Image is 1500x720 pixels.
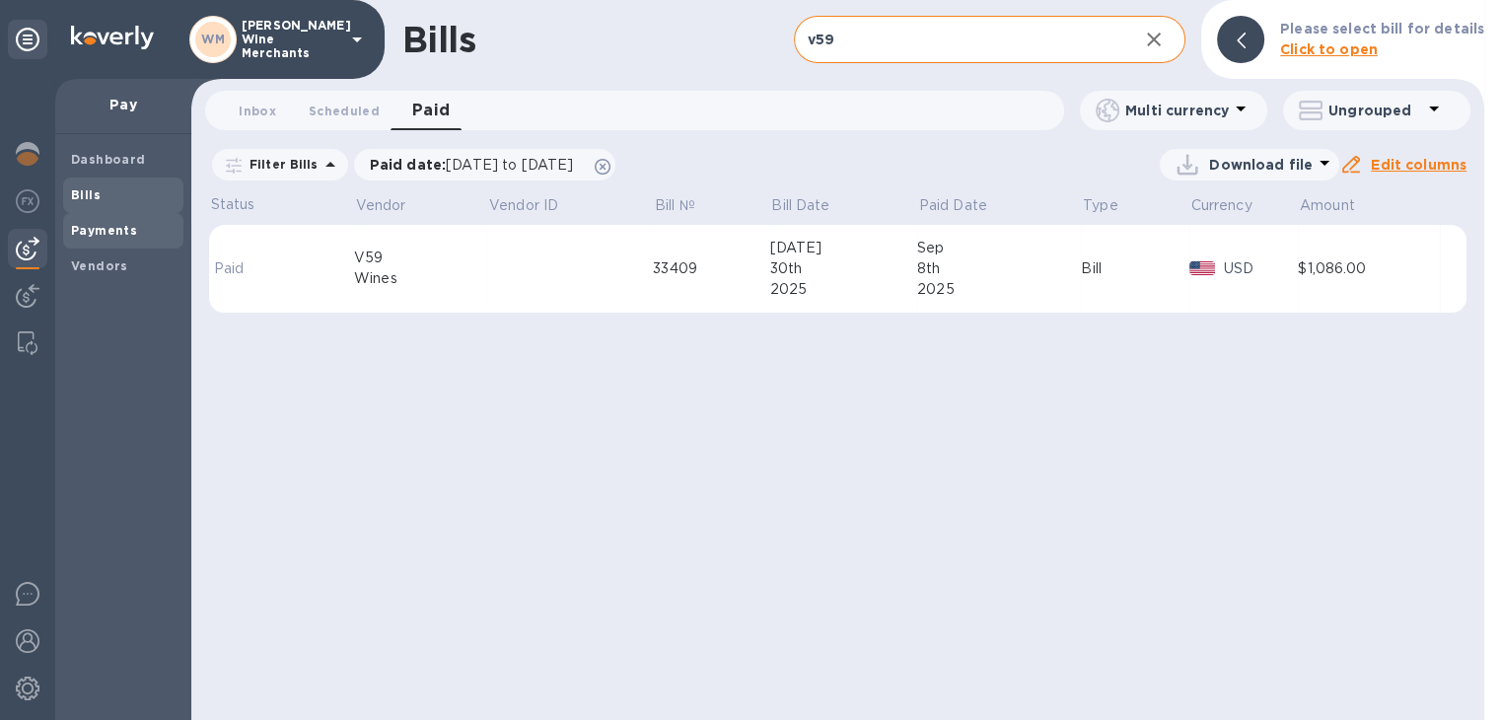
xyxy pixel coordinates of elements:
span: Vendor ID [489,195,584,216]
img: Foreign exchange [16,189,39,213]
img: USD [1189,261,1216,275]
b: Click to open [1280,41,1378,57]
div: Wines [354,268,487,289]
p: Status [211,194,288,215]
u: Edit columns [1371,157,1466,173]
img: Logo [71,26,154,49]
b: WM [201,32,225,46]
p: Paid Date [919,195,987,216]
div: Unpin categories [8,20,47,59]
p: Filter Bills [242,156,319,173]
h1: Bills [402,19,475,60]
span: [DATE] to [DATE] [446,157,573,173]
p: Paid date : [370,155,584,175]
p: [PERSON_NAME] Wine Merchants [242,19,340,60]
span: Paid [412,97,451,124]
p: Multi currency [1125,101,1229,120]
p: Bill № [655,195,695,216]
p: Download file [1209,155,1313,175]
p: Paid [214,258,284,279]
span: Amount [1300,195,1381,216]
div: 2025 [770,279,917,300]
p: Bill Date [771,195,829,216]
div: 33409 [653,258,769,279]
b: Vendors [71,258,128,273]
div: 30th [770,258,917,279]
div: V59 [354,248,487,268]
p: Vendor ID [489,195,558,216]
div: $1,086.00 [1298,258,1440,279]
span: Vendor [356,195,432,216]
p: Vendor [356,195,406,216]
p: Currency [1191,195,1252,216]
p: Type [1083,195,1118,216]
div: 2025 [917,279,1081,300]
p: Amount [1300,195,1355,216]
div: Paid date:[DATE] to [DATE] [354,149,616,180]
p: Pay [71,95,176,114]
b: Please select bill for details [1280,21,1484,36]
span: Scheduled [309,101,380,121]
span: Bill Date [771,195,855,216]
b: Payments [71,223,137,238]
p: Ungrouped [1328,101,1422,120]
span: Type [1083,195,1144,216]
div: 8th [917,258,1081,279]
div: [DATE] [770,238,917,258]
p: USD [1223,258,1298,279]
b: Dashboard [71,152,146,167]
b: Bills [71,187,101,202]
span: Bill № [655,195,721,216]
span: Paid Date [919,195,1013,216]
div: Sep [917,238,1081,258]
span: Inbox [239,101,276,121]
div: Bill [1081,258,1189,279]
